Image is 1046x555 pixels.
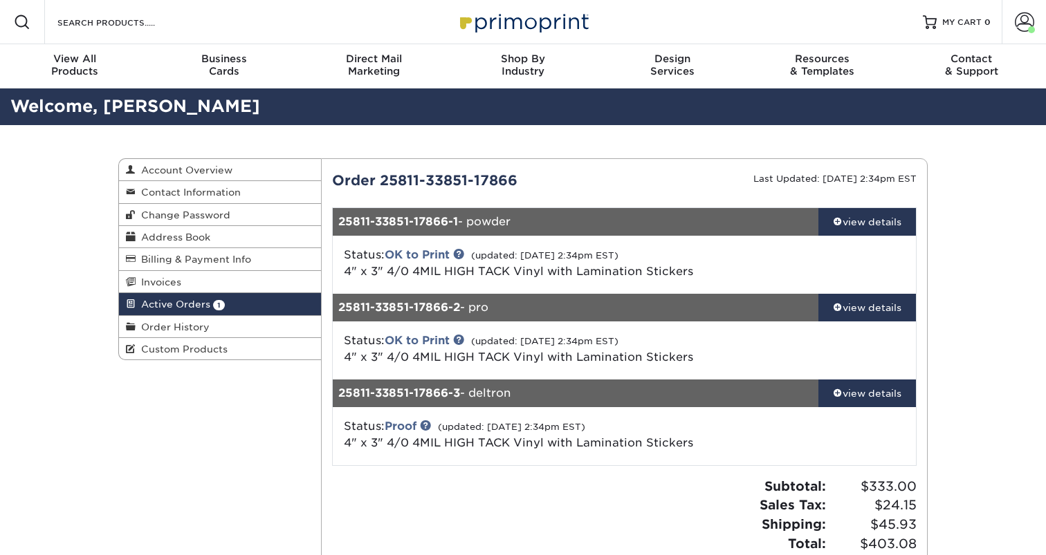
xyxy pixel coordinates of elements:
[119,181,321,203] a: Contact Information
[119,338,321,359] a: Custom Products
[119,271,321,293] a: Invoices
[448,44,598,88] a: Shop ByIndustry
[136,254,251,265] span: Billing & Payment Info
[897,53,1046,65] span: Contact
[753,173,917,184] small: Last Updated: [DATE] 2:34pm EST
[149,53,299,77] div: Cards
[136,209,230,220] span: Change Password
[344,436,693,449] span: 4" x 3" 4/0 4MIL HIGH TACK Vinyl with Lamination Stickers
[448,53,598,77] div: Industry
[454,7,592,37] img: Primoprint
[897,53,1046,77] div: & Support
[136,187,241,198] span: Contact Information
[119,159,321,181] a: Account Overview
[136,276,181,288] span: Invoices
[333,332,722,366] div: Status:
[338,301,460,314] strong: 25811-33851-17866-2
[897,44,1046,88] a: Contact& Support
[119,226,321,248] a: Address Book
[136,232,210,243] span: Address Book
[764,478,826,493] strong: Subtotal:
[149,44,299,88] a: BusinessCards
[942,17,982,28] span: MY CART
[119,204,321,226] a: Change Password
[471,250,618,261] small: (updated: [DATE] 2:34pm EST)
[119,316,321,338] a: Order History
[385,334,450,347] a: OK to Print
[56,14,191,30] input: SEARCH PRODUCTS.....
[818,386,916,400] div: view details
[344,265,693,278] span: 4" x 3" 4/0 4MIL HIGH TACK Vinyl with Lamination Stickers
[213,300,225,310] span: 1
[788,536,826,551] strong: Total:
[119,248,321,270] a: Billing & Payment Info
[299,53,448,65] span: Direct Mail
[299,44,448,88] a: Direct MailMarketing
[760,497,826,512] strong: Sales Tax:
[747,53,897,77] div: & Templates
[747,44,897,88] a: Resources& Templates
[333,208,819,236] div: - powder
[448,53,598,65] span: Shop By
[762,516,826,532] strong: Shipping:
[344,350,693,364] span: 4" x 3" 4/0 4MIL HIGH TACK Vinyl with Lamination Stickers
[818,301,916,314] div: view details
[119,293,321,315] a: Active Orders 1
[830,515,917,534] span: $45.93
[830,477,917,496] span: $333.00
[149,53,299,65] span: Business
[136,344,228,355] span: Custom Products
[818,294,916,321] a: view details
[598,53,747,65] span: Design
[299,53,448,77] div: Marketing
[136,321,210,332] span: Order History
[385,420,416,433] a: Proof
[984,17,991,27] span: 0
[136,164,232,176] span: Account Overview
[333,418,722,451] div: Status:
[471,336,618,346] small: (updated: [DATE] 2:34pm EST)
[385,248,450,261] a: OK to Print
[818,215,916,229] div: view details
[818,379,916,407] a: view details
[830,534,917,554] span: $403.08
[818,208,916,236] a: view details
[333,379,819,407] div: - deltron
[338,215,458,228] strong: 25811-33851-17866-1
[333,247,722,280] div: Status:
[747,53,897,65] span: Resources
[338,386,460,399] strong: 25811-33851-17866-3
[830,496,917,515] span: $24.15
[598,53,747,77] div: Services
[136,299,210,310] span: Active Orders
[333,294,819,321] div: - pro
[598,44,747,88] a: DesignServices
[322,170,625,191] div: Order 25811-33851-17866
[438,422,585,432] small: (updated: [DATE] 2:34pm EST)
